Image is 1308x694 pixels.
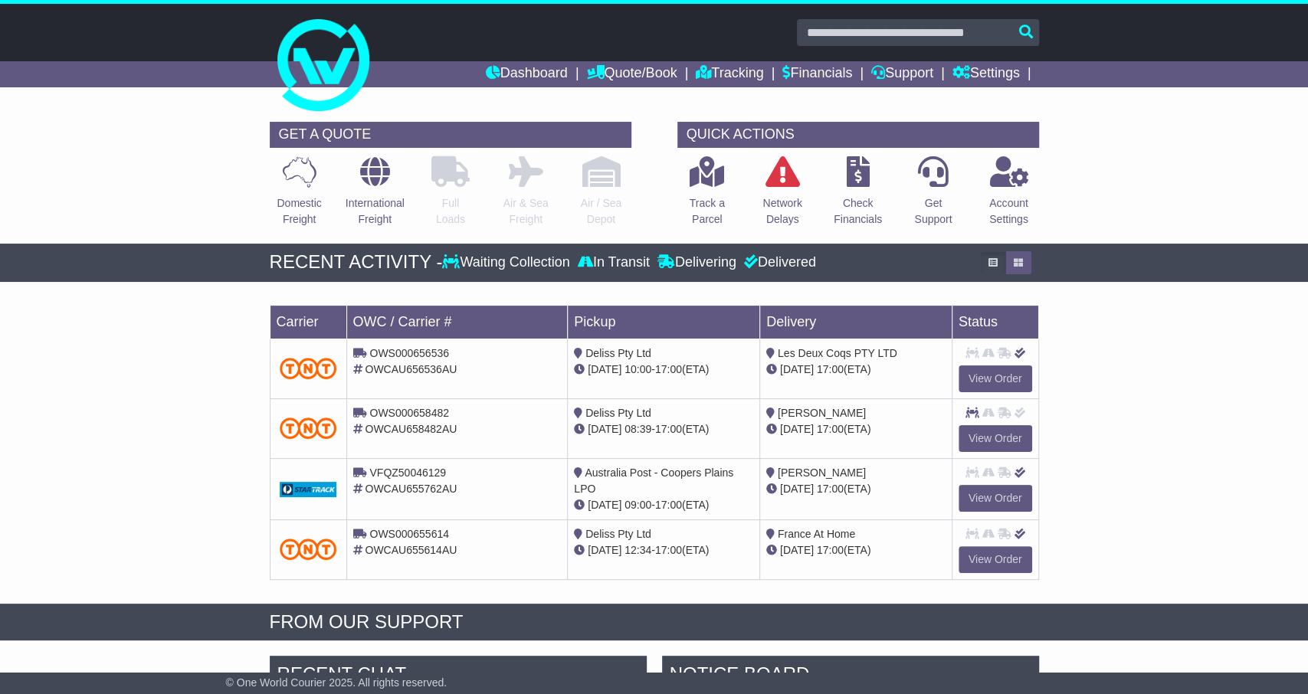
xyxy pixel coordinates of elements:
[959,365,1032,392] a: View Order
[270,611,1039,633] div: FROM OUR SUPPORT
[270,305,346,339] td: Carrier
[503,195,549,228] p: Air & Sea Freight
[959,485,1032,512] a: View Order
[585,407,651,419] span: Deliss Pty Ltd
[780,423,814,435] span: [DATE]
[574,362,753,378] div: - (ETA)
[988,155,1029,236] a: AccountSettings
[280,417,337,438] img: TNT_Domestic.png
[778,347,897,359] span: Les Deux Coqs PTY LTD
[959,425,1032,452] a: View Order
[365,423,457,435] span: OWCAU658482AU
[762,195,802,228] p: Network Delays
[817,544,844,556] span: 17:00
[270,122,631,148] div: GET A QUOTE
[959,546,1032,573] a: View Order
[624,544,651,556] span: 12:34
[588,544,621,556] span: [DATE]
[280,539,337,559] img: TNT_Domestic.png
[369,466,446,479] span: VFQZ50046129
[759,305,952,339] td: Delivery
[655,363,682,375] span: 17:00
[574,542,753,558] div: - (ETA)
[782,61,852,87] a: Financials
[568,305,760,339] td: Pickup
[780,363,814,375] span: [DATE]
[778,407,866,419] span: [PERSON_NAME]
[365,483,457,495] span: OWCAU655762AU
[574,497,753,513] div: - (ETA)
[365,544,457,556] span: OWCAU655614AU
[624,499,651,511] span: 09:00
[655,544,682,556] span: 17:00
[914,195,952,228] p: Get Support
[276,155,322,236] a: DomesticFreight
[766,481,946,497] div: (ETA)
[780,483,814,495] span: [DATE]
[369,407,449,419] span: OWS000658482
[913,155,952,236] a: GetSupport
[588,363,621,375] span: [DATE]
[585,528,651,540] span: Deliss Pty Ltd
[280,482,337,497] img: GetCarrierServiceDarkLogo
[655,499,682,511] span: 17:00
[280,358,337,378] img: TNT_Domestic.png
[346,305,568,339] td: OWC / Carrier #
[574,254,654,271] div: In Transit
[624,423,651,435] span: 08:39
[574,421,753,437] div: - (ETA)
[871,61,933,87] a: Support
[952,61,1020,87] a: Settings
[833,155,883,236] a: CheckFinancials
[624,363,651,375] span: 10:00
[581,195,622,228] p: Air / Sea Depot
[778,466,866,479] span: [PERSON_NAME]
[365,363,457,375] span: OWCAU656536AU
[766,421,946,437] div: (ETA)
[780,544,814,556] span: [DATE]
[588,423,621,435] span: [DATE]
[654,254,740,271] div: Delivering
[817,423,844,435] span: 17:00
[585,347,651,359] span: Deliss Pty Ltd
[834,195,882,228] p: Check Financials
[486,61,568,87] a: Dashboard
[817,363,844,375] span: 17:00
[696,61,763,87] a: Tracking
[677,122,1039,148] div: QUICK ACTIONS
[431,195,470,228] p: Full Loads
[226,676,447,689] span: © One World Courier 2025. All rights reserved.
[766,362,946,378] div: (ETA)
[989,195,1028,228] p: Account Settings
[588,499,621,511] span: [DATE]
[655,423,682,435] span: 17:00
[778,528,855,540] span: France At Home
[762,155,802,236] a: NetworkDelays
[952,305,1038,339] td: Status
[270,251,443,273] div: RECENT ACTIVITY -
[690,195,725,228] p: Track a Parcel
[766,542,946,558] div: (ETA)
[586,61,677,87] a: Quote/Book
[442,254,573,271] div: Waiting Collection
[740,254,816,271] div: Delivered
[817,483,844,495] span: 17:00
[369,347,449,359] span: OWS000656536
[369,528,449,540] span: OWS000655614
[689,155,726,236] a: Track aParcel
[346,195,405,228] p: International Freight
[277,195,321,228] p: Domestic Freight
[574,466,733,495] span: Australia Post - Coopers Plains LPO
[345,155,405,236] a: InternationalFreight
